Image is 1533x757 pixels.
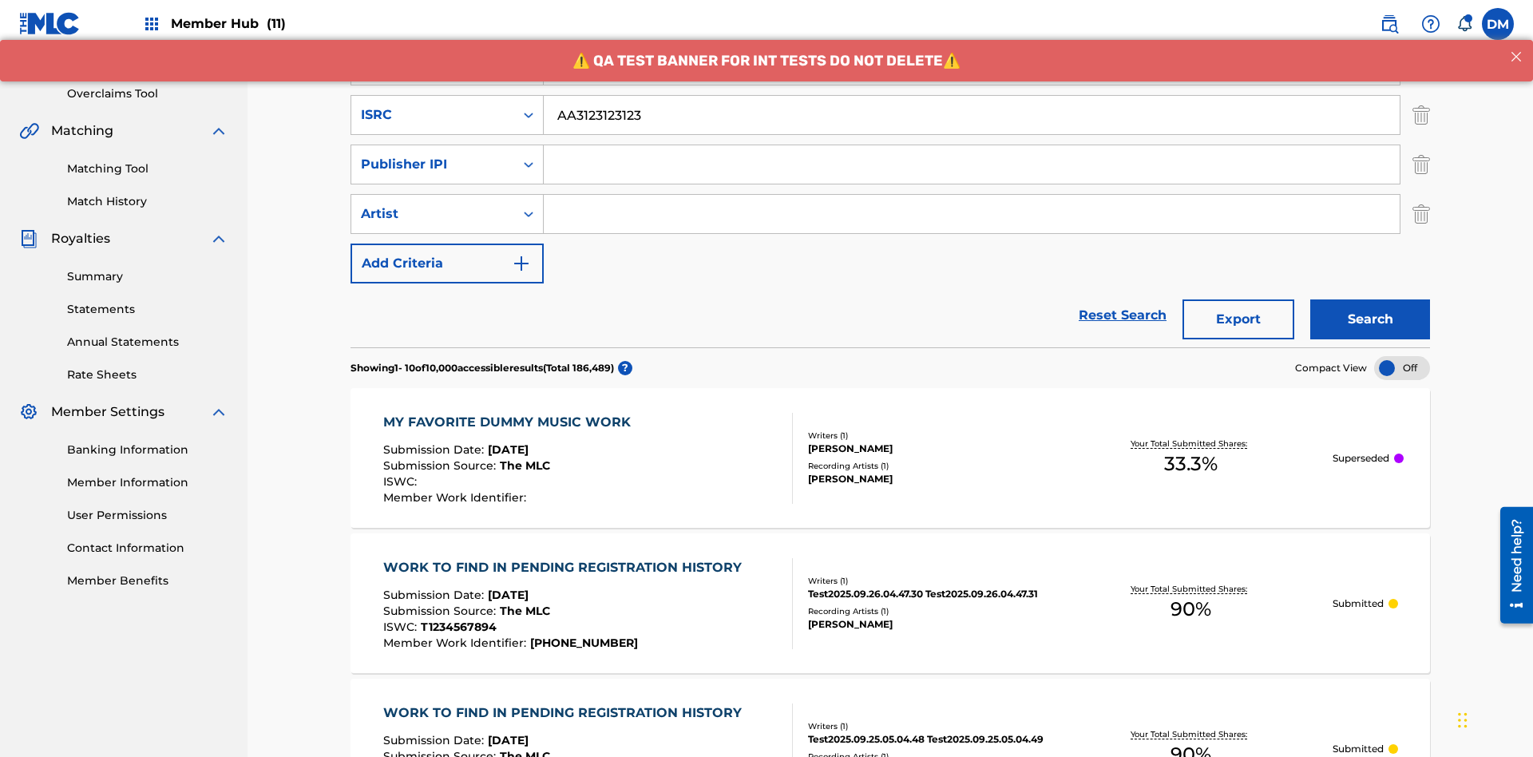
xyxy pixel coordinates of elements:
[1482,8,1514,40] div: User Menu
[351,388,1430,528] a: MY FAVORITE DUMMY MUSIC WORKSubmission Date:[DATE]Submission Source:The MLCISWC:Member Work Ident...
[209,121,228,141] img: expand
[488,442,529,457] span: [DATE]
[808,460,1049,472] div: Recording Artists ( 1 )
[1131,438,1251,450] p: Your Total Submitted Shares:
[1071,298,1175,333] a: Reset Search
[51,229,110,248] span: Royalties
[1131,728,1251,740] p: Your Total Submitted Shares:
[1182,299,1294,339] button: Export
[808,575,1049,587] div: Writers ( 1 )
[488,588,529,602] span: [DATE]
[383,733,488,747] span: Submission Date :
[351,244,544,283] button: Add Criteria
[67,161,228,177] a: Matching Tool
[383,703,750,723] div: WORK TO FIND IN PENDING REGISTRATION HISTORY
[67,573,228,589] a: Member Benefits
[1295,361,1367,375] span: Compact View
[808,732,1049,747] div: Test2025.09.25.05.04.48 Test2025.09.25.05.04.49
[361,204,505,224] div: Artist
[421,620,497,634] span: T1234567894
[808,587,1049,601] div: Test2025.09.26.04.47.30 Test2025.09.26.04.47.31
[1421,14,1440,34] img: help
[1412,145,1430,184] img: Delete Criterion
[67,507,228,524] a: User Permissions
[383,588,488,602] span: Submission Date :
[1415,8,1447,40] div: Help
[361,105,505,125] div: ISRC
[267,16,286,31] span: (11)
[67,268,228,285] a: Summary
[1412,194,1430,234] img: Delete Criterion
[67,367,228,383] a: Rate Sheets
[500,604,550,618] span: The MLC
[1380,14,1399,34] img: search
[19,229,38,248] img: Royalties
[383,413,639,432] div: MY FAVORITE DUMMY MUSIC WORK
[209,402,228,422] img: expand
[51,402,164,422] span: Member Settings
[19,121,39,141] img: Matching
[808,720,1049,732] div: Writers ( 1 )
[808,605,1049,617] div: Recording Artists ( 1 )
[351,361,614,375] p: Showing 1 - 10 of 10,000 accessible results (Total 186,489 )
[67,474,228,491] a: Member Information
[808,617,1049,632] div: [PERSON_NAME]
[361,155,505,174] div: Publisher IPI
[512,254,531,273] img: 9d2ae6d4665cec9f34b9.svg
[171,14,286,33] span: Member Hub
[1412,95,1430,135] img: Delete Criterion
[1131,583,1251,595] p: Your Total Submitted Shares:
[572,12,961,30] span: ⚠️ QA TEST BANNER FOR INT TESTS DO NOT DELETE⚠️
[808,472,1049,486] div: [PERSON_NAME]
[383,636,530,650] span: Member Work Identifier :
[1171,595,1211,624] span: 90 %
[67,193,228,210] a: Match History
[51,121,113,141] span: Matching
[1458,696,1468,744] div: Drag
[383,458,500,473] span: Submission Source :
[618,361,632,375] span: ?
[1453,680,1533,757] iframe: Chat Widget
[1373,8,1405,40] a: Public Search
[808,442,1049,456] div: [PERSON_NAME]
[67,301,228,318] a: Statements
[1333,742,1384,756] p: Submitted
[500,458,550,473] span: The MLC
[1310,299,1430,339] button: Search
[1333,596,1384,611] p: Submitted
[383,558,750,577] div: WORK TO FIND IN PENDING REGISTRATION HISTORY
[1333,451,1389,466] p: Superseded
[67,85,228,102] a: Overclaims Tool
[351,533,1430,673] a: WORK TO FIND IN PENDING REGISTRATION HISTORYSubmission Date:[DATE]Submission Source:The MLCISWC:T...
[488,733,529,747] span: [DATE]
[142,14,161,34] img: Top Rightsholders
[383,442,488,457] span: Submission Date :
[383,490,530,505] span: Member Work Identifier :
[383,474,421,489] span: ISWC :
[19,12,81,35] img: MLC Logo
[808,430,1049,442] div: Writers ( 1 )
[67,442,228,458] a: Banking Information
[209,229,228,248] img: expand
[1164,450,1218,478] span: 33.3 %
[383,604,500,618] span: Submission Source :
[530,636,638,650] span: [PHONE_NUMBER]
[1456,16,1472,32] div: Notifications
[67,540,228,557] a: Contact Information
[383,620,421,634] span: ISWC :
[67,334,228,351] a: Annual Statements
[19,402,38,422] img: Member Settings
[1488,501,1533,632] iframe: Resource Center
